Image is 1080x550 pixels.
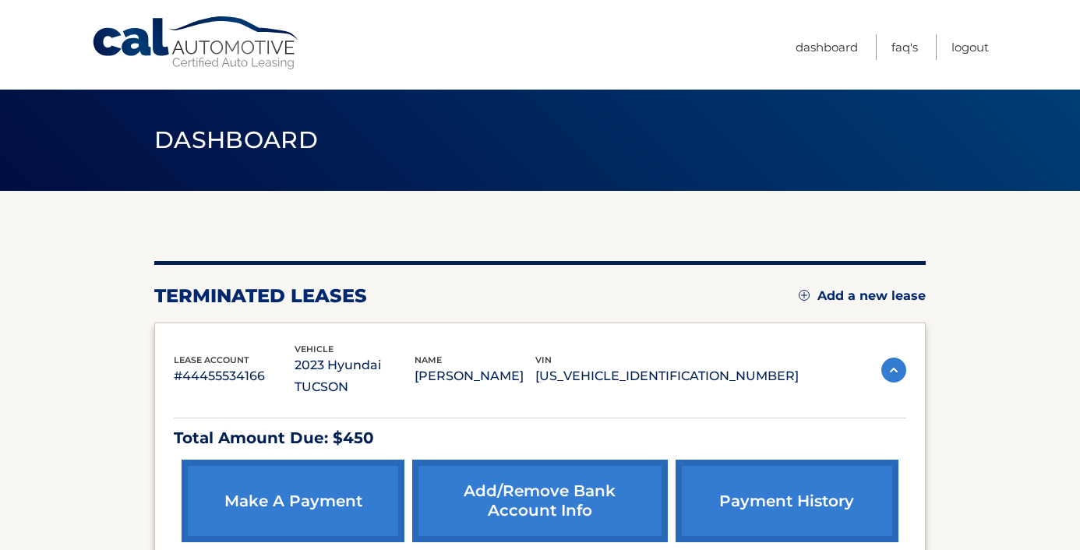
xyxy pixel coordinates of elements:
a: Logout [951,34,989,60]
h2: terminated leases [154,284,367,308]
p: [US_VEHICLE_IDENTIFICATION_NUMBER] [535,365,799,387]
img: accordion-active.svg [881,358,906,383]
a: Cal Automotive [91,16,302,71]
a: Dashboard [796,34,858,60]
img: add.svg [799,290,810,301]
a: Add a new lease [799,288,926,304]
span: Dashboard [154,125,318,154]
span: vin [535,354,552,365]
span: lease account [174,354,249,365]
span: name [415,354,442,365]
a: Add/Remove bank account info [412,460,667,542]
p: [PERSON_NAME] [415,365,535,387]
p: 2023 Hyundai TUCSON [295,354,415,398]
span: vehicle [295,344,334,354]
p: Total Amount Due: $450 [174,425,906,452]
a: make a payment [182,460,404,542]
a: payment history [676,460,898,542]
a: FAQ's [891,34,918,60]
p: #44455534166 [174,365,295,387]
